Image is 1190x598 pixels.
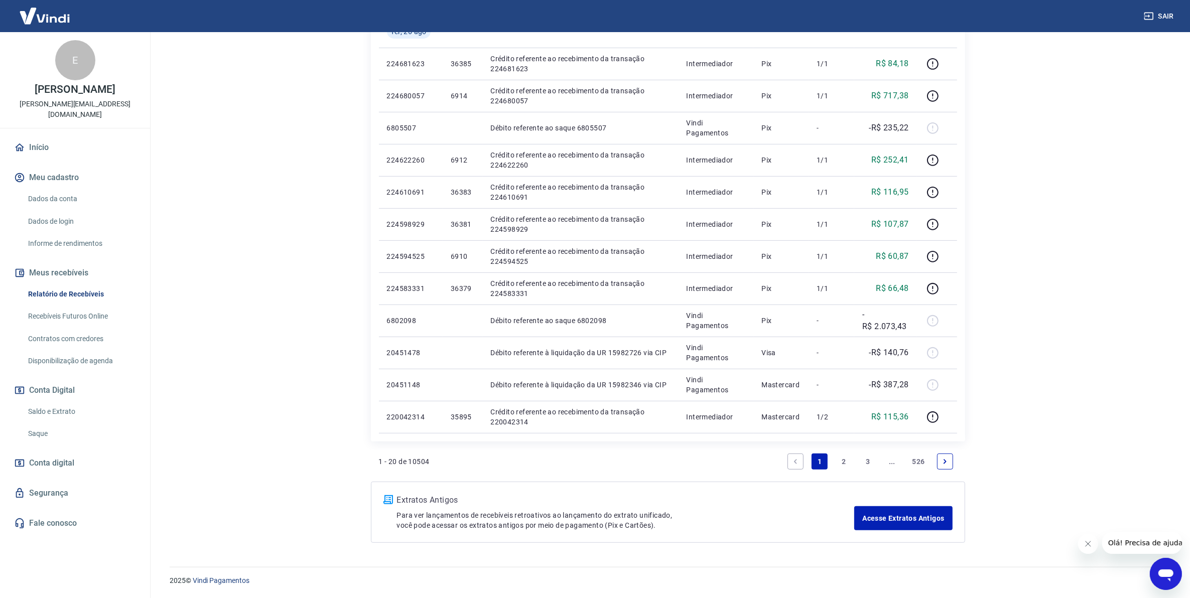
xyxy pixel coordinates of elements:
[871,90,909,102] p: R$ 717,38
[12,512,138,534] a: Fale conosco
[687,251,746,261] p: Intermediador
[783,450,957,474] ul: Pagination
[817,91,846,101] p: 1/1
[817,219,846,229] p: 1/1
[12,167,138,189] button: Meu cadastro
[193,576,249,584] a: Vindi Pagamentos
[490,246,670,266] p: Crédito referente ao recebimento da transação 224594525
[871,186,909,198] p: R$ 116,95
[854,506,952,530] a: Acesse Extratos Antigos
[1142,7,1178,26] button: Sair
[12,136,138,159] a: Início
[490,316,670,326] p: Débito referente ao saque 6802098
[387,59,435,69] p: 224681623
[24,233,138,254] a: Informe de rendimentos
[29,456,74,470] span: Conta digital
[387,123,435,133] p: 6805507
[687,375,746,395] p: Vindi Pagamentos
[871,218,909,230] p: R$ 107,87
[817,155,846,165] p: 1/1
[451,59,474,69] p: 36385
[817,412,846,422] p: 1/2
[490,182,670,202] p: Crédito referente ao recebimento da transação 224610691
[387,251,435,261] p: 224594525
[24,284,138,305] a: Relatório de Recebíveis
[24,189,138,209] a: Dados da conta
[761,412,801,422] p: Mastercard
[451,187,474,197] p: 36383
[451,219,474,229] p: 36381
[761,251,801,261] p: Pix
[12,1,77,31] img: Vindi
[869,379,909,391] p: -R$ 387,28
[817,187,846,197] p: 1/1
[490,278,670,298] p: Crédito referente ao recebimento da transação 224583331
[817,380,846,390] p: -
[687,59,746,69] p: Intermediador
[387,412,435,422] p: 220042314
[490,214,670,234] p: Crédito referente ao recebimento da transação 224598929
[24,211,138,232] a: Dados de login
[451,283,474,293] p: 36379
[687,412,746,422] p: Intermediador
[876,282,908,294] p: R$ 66,48
[387,155,435,165] p: 224622260
[387,316,435,326] p: 6802098
[35,84,115,95] p: [PERSON_NAME]
[687,91,746,101] p: Intermediador
[387,91,435,101] p: 224680057
[761,380,801,390] p: Mastercard
[687,219,746,229] p: Intermediador
[12,482,138,504] a: Segurança
[761,348,801,358] p: Visa
[761,155,801,165] p: Pix
[24,351,138,371] a: Disponibilização de agenda
[761,91,801,101] p: Pix
[490,150,670,170] p: Crédito referente ao recebimento da transação 224622260
[170,575,1166,586] p: 2025 ©
[490,123,670,133] p: Débito referente ao saque 6805507
[8,99,142,120] p: [PERSON_NAME][EMAIL_ADDRESS][DOMAIN_NAME]
[817,316,846,326] p: -
[490,348,670,358] p: Débito referente à liquidação da UR 15982726 via CIP
[397,494,855,506] p: Extratos Antigos
[687,118,746,138] p: Vindi Pagamentos
[1102,532,1182,554] iframe: Mensagem da empresa
[836,454,852,470] a: Page 2
[12,452,138,474] a: Conta digital
[379,457,430,467] p: 1 - 20 de 10504
[687,343,746,363] p: Vindi Pagamentos
[24,329,138,349] a: Contratos com credores
[387,380,435,390] p: 20451148
[761,123,801,133] p: Pix
[24,401,138,422] a: Saldo e Extrato
[817,59,846,69] p: 1/1
[860,454,876,470] a: Page 3
[817,251,846,261] p: 1/1
[761,316,801,326] p: Pix
[876,58,908,70] p: R$ 84,18
[387,283,435,293] p: 224583331
[387,187,435,197] p: 224610691
[812,454,828,470] a: Page 1 is your current page
[451,91,474,101] p: 6914
[1078,534,1098,554] iframe: Fechar mensagem
[55,40,95,80] div: E
[876,250,908,262] p: R$ 60,87
[817,123,846,133] p: -
[761,187,801,197] p: Pix
[817,348,846,358] p: -
[12,379,138,401] button: Conta Digital
[937,454,953,470] a: Next page
[871,411,909,423] p: R$ 115,36
[908,454,929,470] a: Page 526
[6,7,84,15] span: Olá! Precisa de ajuda?
[761,59,801,69] p: Pix
[884,454,900,470] a: Jump forward
[24,423,138,444] a: Saque
[490,86,670,106] p: Crédito referente ao recebimento da transação 224680057
[862,309,908,333] p: -R$ 2.073,43
[490,380,670,390] p: Débito referente à liquidação da UR 15982346 via CIP
[490,54,670,74] p: Crédito referente ao recebimento da transação 224681623
[687,187,746,197] p: Intermediador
